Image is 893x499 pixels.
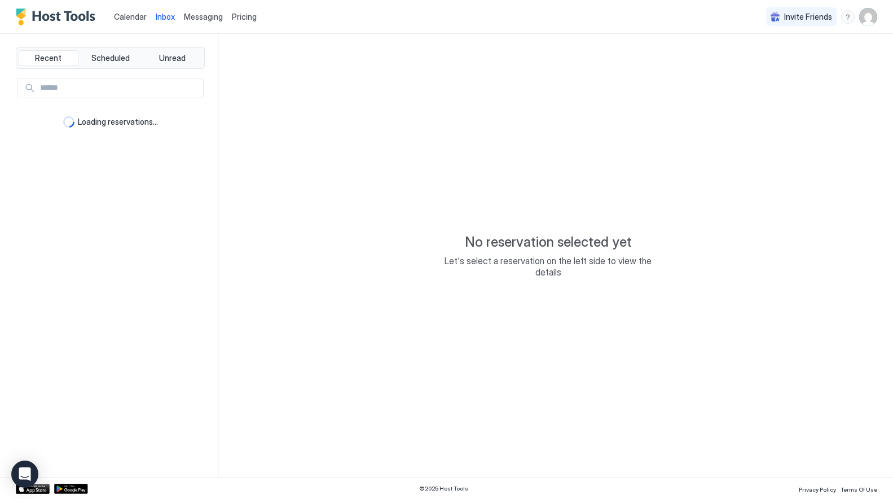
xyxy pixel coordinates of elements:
[435,255,661,278] span: Let's select a reservation on the left side to view the details
[156,11,175,23] a: Inbox
[419,485,468,492] span: © 2025 Host Tools
[159,53,186,63] span: Unread
[184,12,223,21] span: Messaging
[19,50,78,66] button: Recent
[114,12,147,21] span: Calendar
[784,12,832,22] span: Invite Friends
[63,116,74,128] div: loading
[16,484,50,494] a: App Store
[16,8,100,25] a: Host Tools Logo
[36,78,203,98] input: Input Field
[156,12,175,21] span: Inbox
[91,53,130,63] span: Scheduled
[35,53,61,63] span: Recent
[78,117,158,127] span: Loading reservations...
[54,484,88,494] a: Google Play Store
[465,234,632,251] span: No reservation selected yet
[81,50,140,66] button: Scheduled
[841,483,877,494] a: Terms Of Use
[841,486,877,493] span: Terms Of Use
[11,461,38,488] div: Open Intercom Messenger
[232,12,257,22] span: Pricing
[16,47,205,69] div: tab-group
[184,11,223,23] a: Messaging
[841,10,855,24] div: menu
[799,483,836,494] a: Privacy Policy
[114,11,147,23] a: Calendar
[799,486,836,493] span: Privacy Policy
[142,50,202,66] button: Unread
[859,8,877,26] div: User profile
